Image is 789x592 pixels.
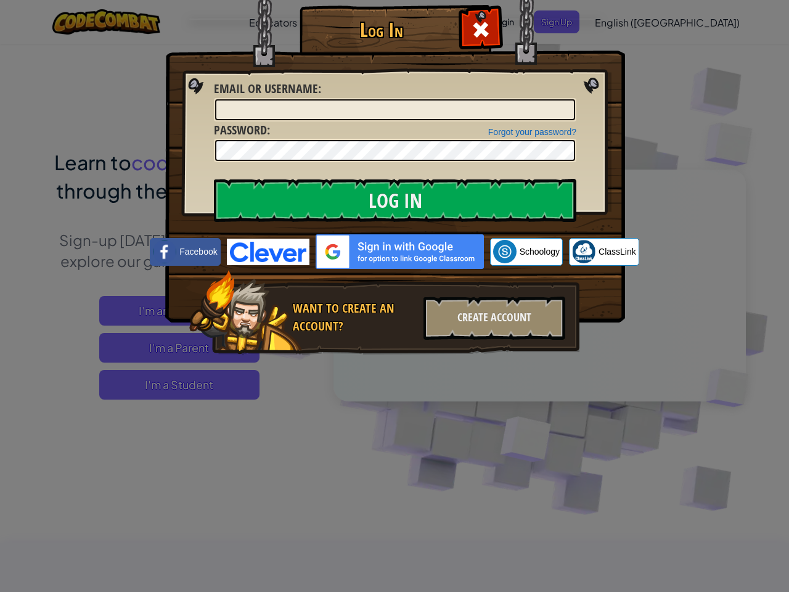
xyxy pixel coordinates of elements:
[227,239,309,265] img: clever-logo-blue.png
[153,240,176,263] img: facebook_small.png
[214,179,576,222] input: Log In
[316,234,484,269] img: gplus_sso_button2.svg
[520,245,560,258] span: Schoology
[303,19,460,41] h1: Log In
[493,240,517,263] img: schoology.png
[488,127,576,137] a: Forgot your password?
[572,240,595,263] img: classlink-logo-small.png
[214,121,270,139] label: :
[214,121,267,138] span: Password
[293,300,416,335] div: Want to create an account?
[214,80,321,98] label: :
[214,80,318,97] span: Email or Username
[599,245,636,258] span: ClassLink
[423,297,565,340] div: Create Account
[179,245,217,258] span: Facebook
